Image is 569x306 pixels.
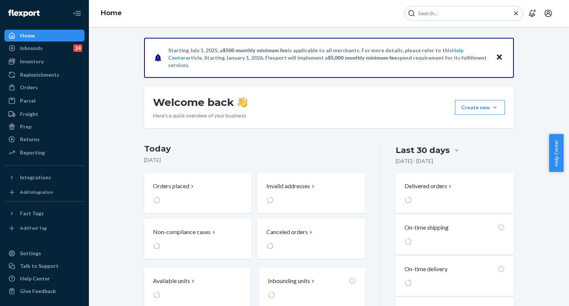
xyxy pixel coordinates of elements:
button: Canceled orders [257,219,365,259]
p: Available units [153,277,190,285]
p: Inbounding units [268,277,310,285]
a: Settings [4,247,84,259]
div: Add Fast Tag [20,225,47,231]
a: Orders [4,82,84,93]
p: On-time delivery [405,265,447,273]
a: Talk to Support [4,260,84,272]
button: Fast Tags [4,207,84,219]
p: [DATE] [144,156,365,164]
div: Orders [20,84,38,91]
button: Open notifications [525,6,539,21]
div: Talk to Support [20,262,59,270]
div: Parcel [20,97,36,104]
div: Give Feedback [20,287,56,295]
a: Prep [4,121,84,133]
div: Fast Tags [20,210,44,217]
div: Reporting [20,149,45,156]
button: Close Navigation [70,6,84,21]
a: Home [4,30,84,41]
p: Canceled orders [266,228,308,236]
h3: Today [144,143,365,155]
button: Create new [455,100,505,115]
a: Returns [4,133,84,145]
a: Inventory [4,56,84,67]
div: 24 [73,44,82,52]
a: Reporting [4,147,84,159]
button: Delivered orders [405,182,453,190]
button: Open account menu [541,6,556,21]
button: Integrations [4,172,84,183]
a: Replenishments [4,69,84,81]
a: Home [101,9,122,17]
button: Give Feedback [4,285,84,297]
div: Prep [20,123,31,130]
p: Starting July 1, 2025, a is applicable to all merchants. For more details, please refer to this a... [168,47,489,69]
a: Parcel [4,95,84,107]
a: Add Integration [4,186,84,198]
a: Freight [4,108,84,120]
div: Inventory [20,58,44,65]
div: Last 30 days [396,144,450,156]
p: Orders placed [153,182,189,190]
a: Inbounds24 [4,42,84,54]
div: Settings [20,250,41,257]
img: Flexport logo [8,10,40,17]
div: Inbounds [20,44,43,52]
div: Returns [20,136,40,143]
p: Invalid addresses [266,182,310,190]
button: Close [495,52,504,63]
p: [DATE] - [DATE] [396,157,433,165]
p: Here’s a quick overview of your business [153,112,247,119]
div: Help Center [20,275,50,282]
button: Non-compliance cases [144,219,252,259]
button: Help Center [549,134,563,172]
span: $500 monthly minimum fee [223,47,288,53]
span: $5,000 monthly minimum fee [328,54,397,61]
a: Help Center [4,273,84,285]
div: Freight [20,110,38,118]
button: Close Search [512,10,520,17]
p: On-time shipping [405,223,449,232]
ol: breadcrumbs [95,3,128,24]
button: Invalid addresses [257,173,365,213]
input: Search Input [415,10,506,17]
div: Home [20,32,35,39]
svg: Search Icon [408,10,415,17]
button: Orders placed [144,173,252,213]
div: Replenishments [20,71,59,79]
div: Add Integration [20,189,53,195]
a: Add Fast Tag [4,222,84,234]
img: hand-wave emoji [237,97,247,107]
h1: Welcome back [153,96,247,109]
p: Non-compliance cases [153,228,211,236]
div: Integrations [20,174,51,181]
